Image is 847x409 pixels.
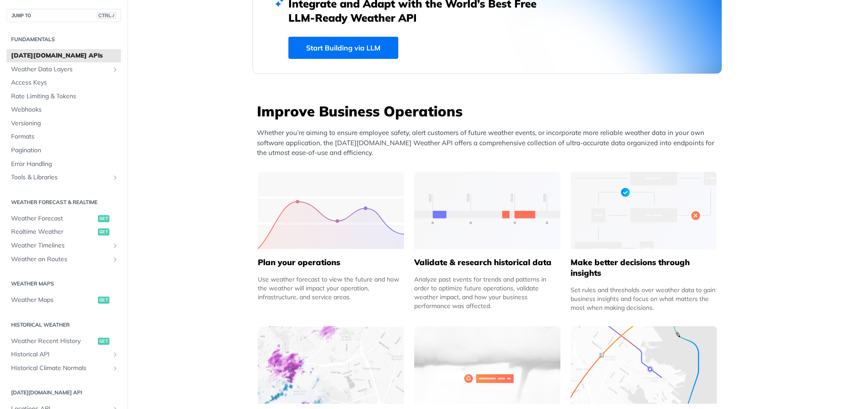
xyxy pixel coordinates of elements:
a: Realtime Weatherget [7,225,121,239]
img: a22d113-group-496-32x.svg [571,172,717,249]
a: Historical APIShow subpages for Historical API [7,348,121,361]
span: Rate Limiting & Tokens [11,92,119,101]
button: Show subpages for Weather Data Layers [112,66,119,73]
h3: Improve Business Operations [257,101,722,121]
h2: Fundamentals [7,35,121,43]
h5: Make better decisions through insights [571,257,717,278]
a: Weather Forecastget [7,212,121,225]
span: Weather Timelines [11,241,109,250]
span: CTRL-/ [97,12,116,19]
a: Historical Climate NormalsShow subpages for Historical Climate Normals [7,362,121,375]
img: 13d7ca0-group-496-2.svg [414,172,560,249]
a: Weather Data LayersShow subpages for Weather Data Layers [7,63,121,76]
a: Webhooks [7,103,121,116]
span: get [98,228,109,235]
span: Formats [11,132,119,141]
span: [DATE][DOMAIN_NAME] APIs [11,51,119,60]
a: Access Keys [7,76,121,89]
span: get [98,338,109,345]
span: Weather Data Layers [11,65,109,74]
a: Weather Recent Historyget [7,335,121,348]
a: Weather TimelinesShow subpages for Weather Timelines [7,239,121,252]
h2: Weather Maps [7,280,121,288]
div: Set rules and thresholds over weather data to gain business insights and focus on what matters th... [571,286,717,312]
span: Access Keys [11,78,119,87]
span: Tools & Libraries [11,173,109,182]
span: get [98,215,109,222]
a: Error Handling [7,158,121,171]
span: Webhooks [11,105,119,114]
span: Historical Climate Normals [11,364,109,373]
a: Start Building via LLM [288,37,398,59]
button: Show subpages for Historical Climate Normals [112,365,119,372]
h2: Historical Weather [7,321,121,329]
a: Rate Limiting & Tokens [7,90,121,103]
button: Show subpages for Historical API [112,351,119,358]
a: [DATE][DOMAIN_NAME] APIs [7,49,121,62]
h2: [DATE][DOMAIN_NAME] API [7,389,121,397]
div: Analyze past events for trends and patterns in order to optimize future operations, validate weat... [414,275,560,310]
a: Versioning [7,117,121,130]
div: Use weather forecast to view the future and how the weather will impact your operation, infrastru... [258,275,404,301]
span: Realtime Weather [11,228,96,236]
span: Weather Forecast [11,214,96,223]
span: get [98,297,109,304]
h5: Plan your operations [258,257,404,268]
img: 4463876-group-4982x.svg [258,326,404,404]
button: JUMP TOCTRL-/ [7,9,121,22]
span: Historical API [11,350,109,359]
span: Weather Recent History [11,337,96,346]
button: Show subpages for Tools & Libraries [112,174,119,181]
span: Pagination [11,146,119,155]
img: 39565e8-group-4962x.svg [258,172,404,249]
p: Whether you’re aiming to ensure employee safety, alert customers of future weather events, or inc... [257,128,722,158]
a: Weather Mapsget [7,293,121,307]
h5: Validate & research historical data [414,257,560,268]
a: Weather on RoutesShow subpages for Weather on Routes [7,253,121,266]
button: Show subpages for Weather on Routes [112,256,119,263]
a: Tools & LibrariesShow subpages for Tools & Libraries [7,171,121,184]
a: Formats [7,130,121,143]
span: Weather on Routes [11,255,109,264]
span: Error Handling [11,160,119,169]
span: Versioning [11,119,119,128]
h2: Weather Forecast & realtime [7,198,121,206]
img: 2c0a313-group-496-12x.svg [414,326,560,404]
a: Pagination [7,144,121,157]
button: Show subpages for Weather Timelines [112,242,119,249]
img: 994b3d6-mask-group-32x.svg [571,326,717,404]
span: Weather Maps [11,296,96,305]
